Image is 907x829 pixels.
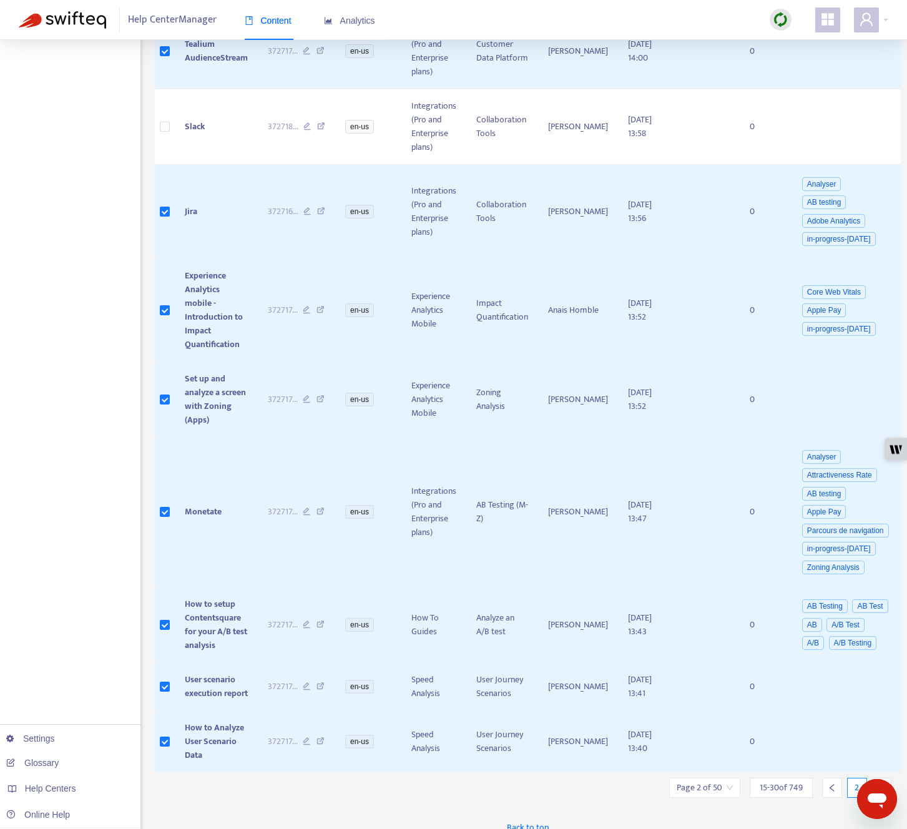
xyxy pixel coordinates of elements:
[740,587,790,664] td: 0
[859,12,874,27] span: user
[802,214,865,228] span: Adobe Analytics
[466,14,538,89] td: Customer Data Platform
[401,259,466,362] td: Experience Analytics Mobile
[401,165,466,259] td: Integrations (Pro and Enterprise plans)
[829,636,876,650] span: A/B Testing
[19,11,106,29] img: Swifteq
[401,89,466,165] td: Integrations (Pro and Enterprise plans)
[466,663,538,711] td: User Journey Scenarios
[245,16,292,26] span: Content
[401,711,466,773] td: Speed Analysis
[466,438,538,587] td: AB Testing (M-Z)
[345,44,374,58] span: en-us
[268,44,298,58] span: 372717 ...
[185,720,244,762] span: How to Analyze User Scenario Data
[802,599,848,613] span: AB Testing
[324,16,375,26] span: Analytics
[802,505,846,519] span: Apple Pay
[802,561,865,574] span: Zoning Analysis
[6,733,55,743] a: Settings
[538,259,618,362] td: Anais Homble
[740,14,790,89] td: 0
[268,393,298,406] span: 372717 ...
[802,487,846,501] span: AB testing
[740,438,790,587] td: 0
[628,727,652,755] span: [DATE] 13:40
[345,303,374,317] span: en-us
[628,672,652,700] span: [DATE] 13:41
[345,505,374,519] span: en-us
[802,322,876,336] span: in-progress-[DATE]
[740,165,790,259] td: 0
[802,303,846,317] span: Apple Pay
[826,618,864,632] span: A/B Test
[740,259,790,362] td: 0
[628,112,652,140] span: [DATE] 13:58
[345,205,374,218] span: en-us
[345,618,374,632] span: en-us
[268,680,298,694] span: 372717 ...
[185,37,248,65] span: Tealium AudienceStream
[401,663,466,711] td: Speed Analysis
[268,618,298,632] span: 372717 ...
[185,204,197,218] span: Jira
[820,12,835,27] span: appstore
[401,362,466,438] td: Experience Analytics Mobile
[538,438,618,587] td: [PERSON_NAME]
[466,89,538,165] td: Collaboration Tools
[466,259,538,362] td: Impact Quantification
[401,14,466,89] td: Integrations (Pro and Enterprise plans)
[6,758,59,768] a: Glossary
[268,303,298,317] span: 372717 ...
[802,195,846,209] span: AB testing
[628,611,652,639] span: [DATE] 13:43
[802,177,841,191] span: Analyser
[740,362,790,438] td: 0
[268,505,298,519] span: 372717 ...
[740,711,790,773] td: 0
[802,232,876,246] span: in-progress-[DATE]
[6,810,70,820] a: Online Help
[628,296,652,324] span: [DATE] 13:52
[857,779,897,819] iframe: Button to launch messaging window
[828,783,836,792] span: left
[185,672,248,700] span: User scenario execution report
[740,663,790,711] td: 0
[802,468,877,482] span: Attractiveness Rate
[802,285,866,299] span: Core Web Vitals
[345,680,374,694] span: en-us
[185,597,247,652] span: How to setup Contentsquare for your A/B test analysis
[628,385,652,413] span: [DATE] 13:52
[185,119,205,134] span: Slack
[401,438,466,587] td: Integrations (Pro and Enterprise plans)
[538,587,618,664] td: [PERSON_NAME]
[466,165,538,259] td: Collaboration Tools
[268,205,298,218] span: 372716 ...
[802,542,876,556] span: in-progress-[DATE]
[538,165,618,259] td: [PERSON_NAME]
[773,12,788,27] img: sync.dc5367851b00ba804db3.png
[185,504,222,519] span: Monetate
[802,636,824,650] span: A/B
[185,268,243,351] span: Experience Analytics mobile - Introduction to Impact Quantification
[760,781,803,794] span: 15 - 30 of 749
[538,362,618,438] td: [PERSON_NAME]
[802,618,822,632] span: AB
[740,89,790,165] td: 0
[802,450,841,464] span: Analyser
[847,778,867,798] div: 2
[538,711,618,773] td: [PERSON_NAME]
[628,498,652,526] span: [DATE] 13:47
[538,14,618,89] td: [PERSON_NAME]
[466,587,538,664] td: Analyze an A/B test
[538,89,618,165] td: [PERSON_NAME]
[628,37,652,65] span: [DATE] 14:00
[466,362,538,438] td: Zoning Analysis
[345,393,374,406] span: en-us
[268,120,298,134] span: 372718 ...
[345,120,374,134] span: en-us
[25,783,76,793] span: Help Centers
[466,711,538,773] td: User Journey Scenarios
[245,16,253,25] span: book
[401,587,466,664] td: How To Guides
